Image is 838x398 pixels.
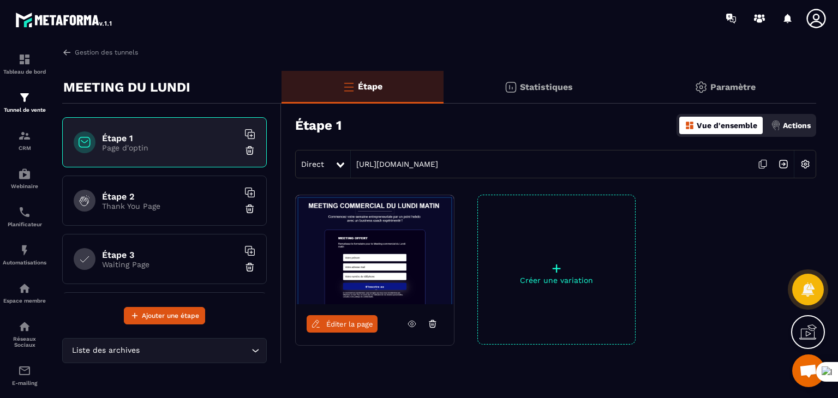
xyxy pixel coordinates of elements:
[18,53,31,66] img: formation
[18,244,31,257] img: automations
[3,145,46,151] p: CRM
[3,45,46,83] a: formationformationTableau de bord
[792,354,825,387] a: Ouvrir le chat
[18,129,31,142] img: formation
[3,336,46,348] p: Réseaux Sociaux
[3,312,46,356] a: social-networksocial-networkRéseaux Sociaux
[710,82,756,92] p: Paramètre
[3,183,46,189] p: Webinaire
[244,203,255,214] img: trash
[62,47,72,57] img: arrow
[3,356,46,394] a: emailemailE-mailing
[142,310,199,321] span: Ajouter une étape
[685,120,695,130] img: dashboard-orange.40269519.svg
[795,154,816,174] img: setting-w.858f3a88.svg
[102,133,238,143] h6: Étape 1
[773,154,794,174] img: arrow-next.bcc2205e.svg
[3,274,46,312] a: automationsautomationsEspace membre
[142,345,249,357] input: Search for option
[358,81,382,92] p: Étape
[244,145,255,156] img: trash
[102,143,238,152] p: Page d'optin
[102,202,238,210] p: Thank You Page
[295,118,342,133] h3: Étape 1
[351,160,438,168] a: [URL][DOMAIN_NAME]
[18,320,31,333] img: social-network
[697,121,757,130] p: Vue d'ensemble
[63,76,190,98] p: MEETING DU LUNDI
[3,83,46,121] a: formationformationTunnel de vente
[783,121,811,130] p: Actions
[102,191,238,202] h6: Étape 2
[102,250,238,260] h6: Étape 3
[124,307,205,324] button: Ajouter une étape
[3,298,46,304] p: Espace membre
[18,206,31,219] img: scheduler
[3,121,46,159] a: formationformationCRM
[18,167,31,180] img: automations
[478,261,635,276] p: +
[3,221,46,227] p: Planificateur
[3,69,46,75] p: Tableau de bord
[3,236,46,274] a: automationsautomationsAutomatisations
[478,276,635,285] p: Créer une variation
[3,107,46,113] p: Tunnel de vente
[62,338,267,363] div: Search for option
[3,197,46,236] a: schedulerschedulerPlanificateur
[18,282,31,295] img: automations
[69,345,142,357] span: Liste des archives
[102,260,238,269] p: Waiting Page
[244,262,255,273] img: trash
[326,320,373,328] span: Éditer la page
[520,82,573,92] p: Statistiques
[342,80,355,93] img: bars-o.4a397970.svg
[15,10,113,29] img: logo
[504,81,517,94] img: stats.20deebd0.svg
[18,91,31,104] img: formation
[695,81,708,94] img: setting-gr.5f69749f.svg
[301,160,324,168] span: Direct
[3,380,46,386] p: E-mailing
[296,195,454,304] img: image
[3,159,46,197] a: automationsautomationsWebinaire
[18,364,31,377] img: email
[307,315,378,333] a: Éditer la page
[3,260,46,266] p: Automatisations
[62,47,138,57] a: Gestion des tunnels
[771,120,781,130] img: actions.d6e523a2.png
